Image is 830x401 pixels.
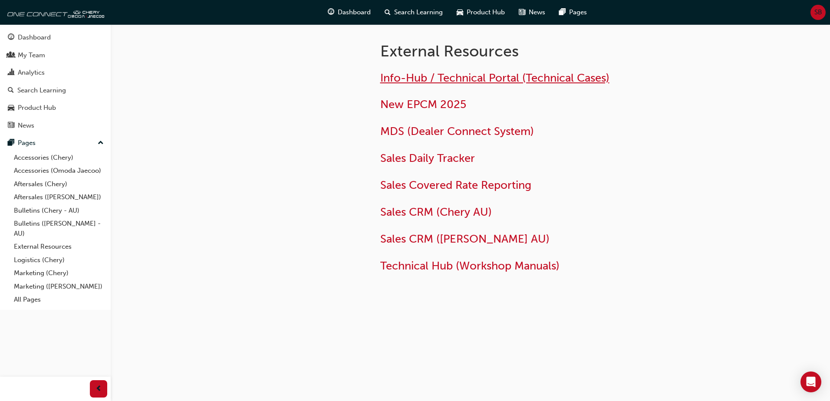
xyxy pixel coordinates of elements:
a: Bulletins ([PERSON_NAME] - AU) [10,217,107,240]
span: Product Hub [467,7,505,17]
a: Search Learning [3,82,107,99]
a: All Pages [10,293,107,306]
a: Sales CRM (Chery AU) [380,205,492,219]
span: guage-icon [8,34,14,42]
a: search-iconSearch Learning [378,3,450,21]
span: search-icon [385,7,391,18]
span: Pages [569,7,587,17]
span: prev-icon [96,384,102,394]
span: News [529,7,545,17]
div: My Team [18,50,45,60]
a: Marketing ([PERSON_NAME]) [10,280,107,293]
a: Accessories (Chery) [10,151,107,164]
span: search-icon [8,87,14,95]
button: Pages [3,135,107,151]
div: Search Learning [17,85,66,95]
button: SB [810,5,826,20]
a: Accessories (Omoda Jaecoo) [10,164,107,177]
a: car-iconProduct Hub [450,3,512,21]
a: MDS (Dealer Connect System) [380,125,534,138]
a: News [3,118,107,134]
a: Aftersales (Chery) [10,177,107,191]
span: chart-icon [8,69,14,77]
span: Dashboard [338,7,371,17]
a: Sales Covered Rate Reporting [380,178,531,192]
div: Dashboard [18,33,51,43]
span: people-icon [8,52,14,59]
span: news-icon [8,122,14,130]
a: Bulletins (Chery - AU) [10,204,107,217]
a: Dashboard [3,30,107,46]
a: news-iconNews [512,3,552,21]
span: pages-icon [8,139,14,147]
a: Technical Hub (Workshop Manuals) [380,259,560,273]
button: DashboardMy TeamAnalyticsSearch LearningProduct HubNews [3,28,107,135]
span: car-icon [457,7,463,18]
a: My Team [3,47,107,63]
a: Marketing (Chery) [10,266,107,280]
a: Analytics [3,65,107,81]
span: Search Learning [394,7,443,17]
span: SB [814,7,822,17]
a: Aftersales ([PERSON_NAME]) [10,191,107,204]
a: New EPCM 2025 [380,98,466,111]
span: news-icon [519,7,525,18]
div: Pages [18,138,36,148]
a: Info-Hub / Technical Portal (Technical Cases) [380,71,609,85]
a: Product Hub [3,100,107,116]
span: guage-icon [328,7,334,18]
a: Logistics (Chery) [10,253,107,267]
div: Open Intercom Messenger [800,371,821,392]
div: Analytics [18,68,45,78]
a: External Resources [10,240,107,253]
a: pages-iconPages [552,3,594,21]
img: oneconnect [4,3,104,21]
span: car-icon [8,104,14,112]
h1: External Resources [380,42,665,61]
span: up-icon [98,138,104,149]
a: Sales Daily Tracker [380,151,475,165]
a: guage-iconDashboard [321,3,378,21]
div: Product Hub [18,103,56,113]
a: Sales CRM ([PERSON_NAME] AU) [380,232,550,246]
span: pages-icon [559,7,566,18]
div: News [18,121,34,131]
